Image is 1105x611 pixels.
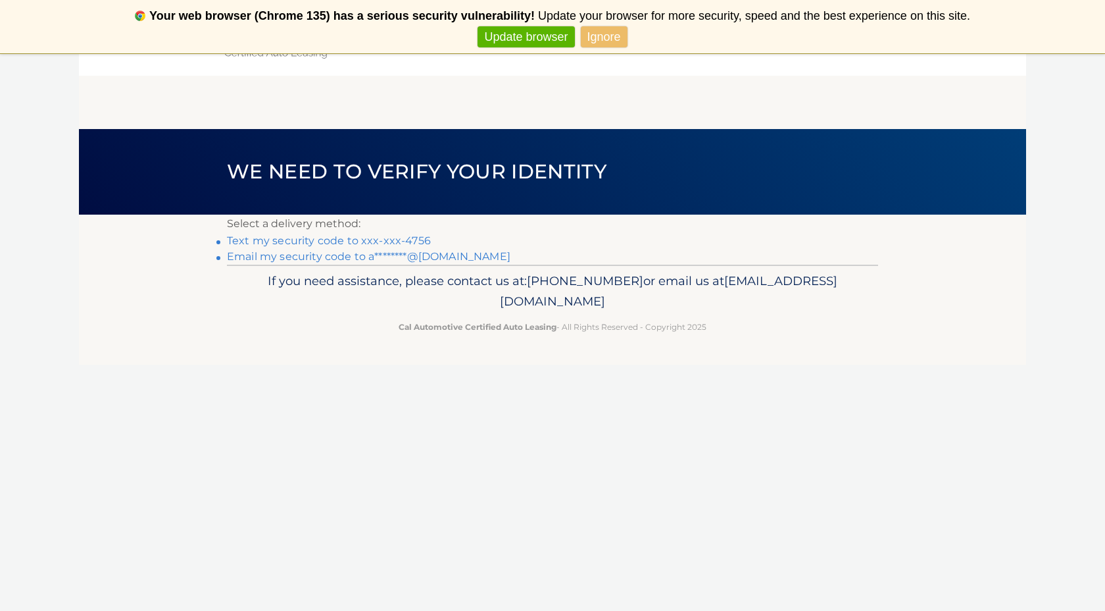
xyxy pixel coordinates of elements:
a: Email my security code to a********@[DOMAIN_NAME] [227,250,510,263]
b: Your web browser (Chrome 135) has a serious security vulnerability! [149,9,535,22]
p: If you need assistance, please contact us at: or email us at [235,271,870,313]
a: Text my security code to xxx-xxx-4756 [227,234,431,247]
p: - All Rights Reserved - Copyright 2025 [235,320,870,334]
a: Update browser [478,26,574,48]
strong: Cal Automotive Certified Auto Leasing [399,322,556,332]
span: Update your browser for more security, speed and the best experience on this site. [538,9,970,22]
span: We need to verify your identity [227,159,606,184]
a: Ignore [581,26,627,48]
p: Select a delivery method: [227,215,878,233]
span: [PHONE_NUMBER] [527,273,643,288]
